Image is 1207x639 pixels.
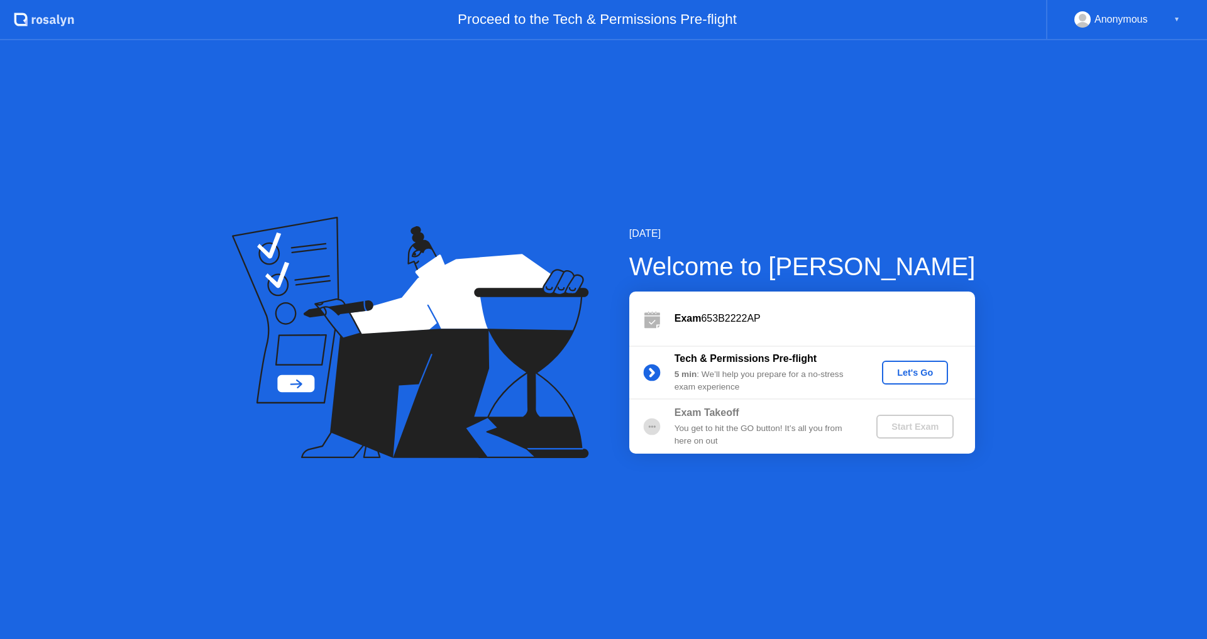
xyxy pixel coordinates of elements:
div: 653B2222AP [675,311,975,326]
button: Start Exam [876,415,954,439]
b: Exam [675,313,702,324]
div: Anonymous [1094,11,1148,28]
div: Start Exam [881,422,949,432]
div: ▼ [1174,11,1180,28]
div: [DATE] [629,226,976,241]
div: You get to hit the GO button! It’s all you from here on out [675,422,856,448]
div: Welcome to [PERSON_NAME] [629,248,976,285]
b: Exam Takeoff [675,407,739,418]
button: Let's Go [882,361,948,385]
b: Tech & Permissions Pre-flight [675,353,817,364]
div: : We’ll help you prepare for a no-stress exam experience [675,368,856,394]
b: 5 min [675,369,697,379]
div: Let's Go [887,368,943,378]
